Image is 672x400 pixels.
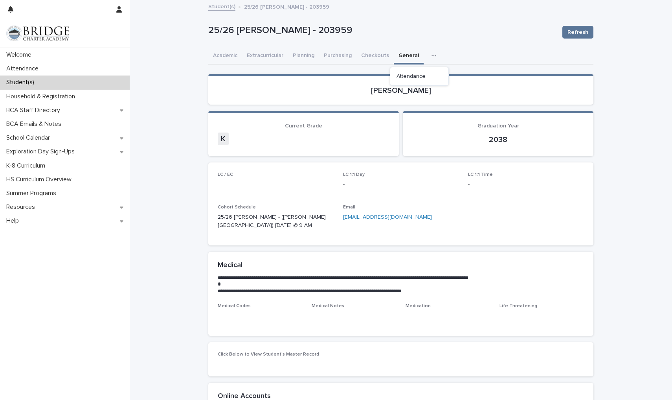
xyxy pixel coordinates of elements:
[3,93,81,100] p: Household & Registration
[412,135,584,144] p: 2038
[6,26,69,41] img: V1C1m3IdTEidaUdm9Hs0
[3,148,81,155] p: Exploration Day Sign-Ups
[343,181,459,189] p: -
[218,205,256,210] span: Cohort Schedule
[343,205,355,210] span: Email
[218,312,302,320] p: -
[567,28,588,36] span: Refresh
[562,26,593,39] button: Refresh
[3,203,41,211] p: Resources
[3,217,25,225] p: Help
[406,304,431,308] span: Medication
[499,304,537,308] span: Life Threatening
[218,304,251,308] span: Medical Codes
[3,107,66,114] p: BCA Staff Directory
[218,261,242,270] h2: Medical
[208,25,556,36] p: 25/26 [PERSON_NAME] - 203959
[499,312,584,320] p: -
[3,51,38,59] p: Welcome
[477,123,519,129] span: Graduation Year
[242,48,288,65] button: Extracurricular
[3,134,56,142] p: School Calendar
[312,312,396,320] p: -
[3,79,40,86] p: Student(s)
[285,123,322,129] span: Current Grade
[468,172,493,177] span: LC 1:1 Time
[343,214,432,220] a: [EMAIL_ADDRESS][DOMAIN_NAME]
[406,312,490,320] p: -
[394,48,424,65] button: General
[3,176,78,183] p: HS Curriculum Overview
[3,190,62,197] p: Summer Programs
[343,172,365,177] span: LC 1:1 Day
[218,172,233,177] span: LC / EC
[218,213,334,230] p: 25/26 [PERSON_NAME] - ([PERSON_NAME][GEOGRAPHIC_DATA]) [DATE] @ 9 AM
[468,181,584,189] p: -
[3,65,45,72] p: Attendance
[3,162,51,170] p: K-8 Curriculum
[218,86,584,95] p: [PERSON_NAME]
[218,133,229,145] span: K
[356,48,394,65] button: Checkouts
[3,120,68,128] p: BCA Emails & Notes
[319,48,356,65] button: Purchasing
[218,352,319,357] span: Click Below to View Student's Master Record
[312,304,344,308] span: Medical Notes
[288,48,319,65] button: Planning
[208,2,235,11] a: Student(s)
[244,2,329,11] p: 25/26 [PERSON_NAME] - 203959
[397,74,426,79] span: Attendance
[208,48,242,65] button: Academic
